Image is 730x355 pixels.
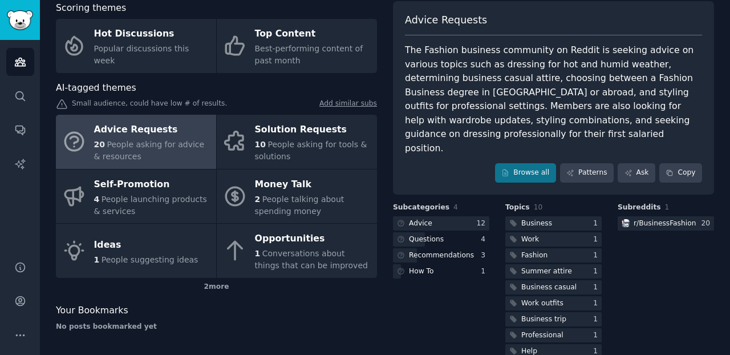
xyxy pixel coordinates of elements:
[618,216,714,231] a: BusinessFashionr/BusinessFashion20
[409,251,474,261] div: Recommendations
[56,19,216,73] a: Hot DiscussionsPopular discussions this week
[56,81,136,95] span: AI-tagged themes
[255,140,367,161] span: People asking for tools & solutions
[94,140,205,161] span: People asking for advice & resources
[255,249,368,270] span: Conversations about things that can be improved
[217,115,377,169] a: Solution Requests10People asking for tools & solutions
[481,235,489,245] div: 4
[7,10,33,30] img: GummySearch logo
[255,230,371,248] div: Opportunities
[94,44,189,65] span: Popular discussions this week
[521,267,572,277] div: Summer attire
[505,264,602,279] a: Summer attire1
[217,19,377,73] a: Top ContentBest-performing content of past month
[521,235,539,245] div: Work
[593,330,602,341] div: 1
[505,280,602,295] a: Business casual1
[409,235,444,245] div: Questions
[521,298,563,309] div: Work outfits
[393,248,489,263] a: Recommendations3
[505,328,602,342] a: Professional1
[476,219,489,229] div: 12
[393,216,489,231] a: Advice12
[665,203,670,211] span: 1
[409,267,434,277] div: How To
[56,1,126,15] span: Scoring themes
[94,175,210,193] div: Self-Promotion
[634,219,696,229] div: r/ BusinessFashion
[505,312,602,326] a: Business trip1
[593,251,602,261] div: 1
[56,170,216,224] a: Self-Promotion4People launching products & services
[481,267,489,277] div: 1
[593,314,602,325] div: 1
[593,298,602,309] div: 1
[409,219,432,229] div: Advice
[255,25,371,43] div: Top Content
[56,99,377,111] div: Small audience, could have low # of results.
[481,251,489,261] div: 3
[505,248,602,263] a: Fashion1
[521,251,547,261] div: Fashion
[622,219,630,227] img: BusinessFashion
[255,195,344,216] span: People talking about spending money
[319,99,377,111] a: Add similar subs
[393,232,489,247] a: Questions4
[618,203,661,213] span: Subreddits
[593,283,602,293] div: 1
[405,13,487,27] span: Advice Requests
[593,219,602,229] div: 1
[217,224,377,278] a: Opportunities1Conversations about things that can be improved
[521,314,566,325] div: Business trip
[94,140,105,149] span: 20
[521,283,577,293] div: Business casual
[521,330,563,341] div: Professional
[405,43,702,155] div: The Fashion business community on Reddit is seeking advice on various topics such as dressing for...
[521,219,552,229] div: Business
[659,163,702,183] button: Copy
[505,232,602,247] a: Work1
[56,322,377,332] div: No posts bookmarked yet
[56,304,128,318] span: Your Bookmarks
[94,195,100,204] span: 4
[393,264,489,279] a: How To1
[56,224,216,278] a: Ideas1People suggesting ideas
[255,195,261,204] span: 2
[560,163,614,183] a: Patterns
[505,203,530,213] span: Topics
[255,175,371,193] div: Money Talk
[534,203,543,211] span: 10
[56,278,377,296] div: 2 more
[255,249,261,258] span: 1
[94,25,210,43] div: Hot Discussions
[217,170,377,224] a: Money Talk2People talking about spending money
[255,121,371,139] div: Solution Requests
[618,163,655,183] a: Ask
[94,236,198,254] div: Ideas
[94,255,100,264] span: 1
[255,140,266,149] span: 10
[393,203,449,213] span: Subcategories
[56,115,216,169] a: Advice Requests20People asking for advice & resources
[701,219,714,229] div: 20
[593,235,602,245] div: 1
[495,163,556,183] a: Browse all
[102,255,198,264] span: People suggesting ideas
[255,44,363,65] span: Best-performing content of past month
[593,267,602,277] div: 1
[505,296,602,310] a: Work outfits1
[453,203,458,211] span: 4
[94,195,207,216] span: People launching products & services
[505,216,602,231] a: Business1
[94,121,210,139] div: Advice Requests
